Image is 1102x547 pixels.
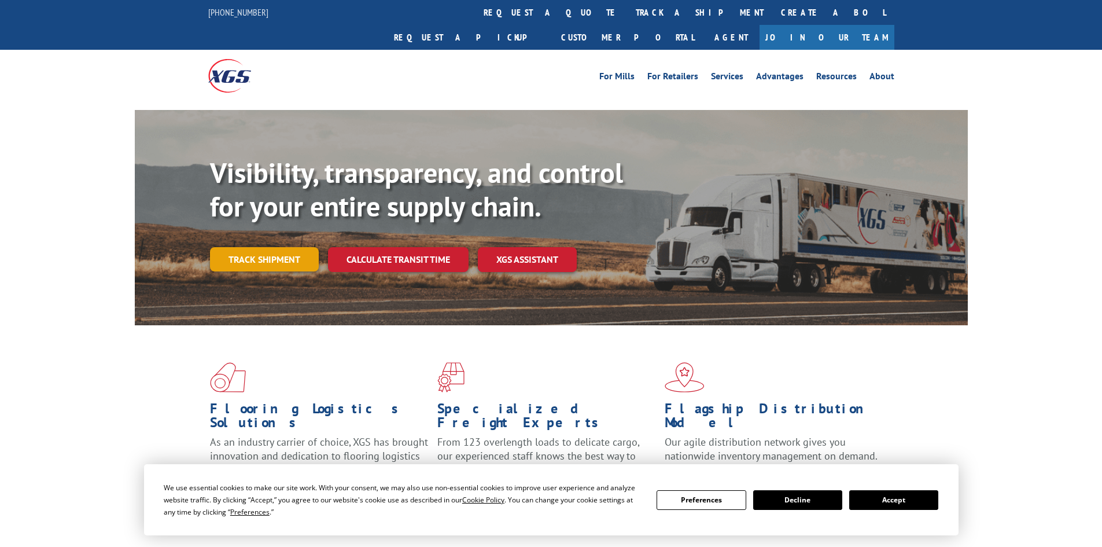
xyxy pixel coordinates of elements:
div: Cookie Consent Prompt [144,464,959,535]
a: About [869,72,894,85]
a: Services [711,72,743,85]
a: Resources [816,72,857,85]
button: Preferences [657,490,746,510]
a: Request a pickup [385,25,552,50]
p: From 123 overlength loads to delicate cargo, our experienced staff knows the best way to move you... [437,435,656,487]
span: Preferences [230,507,270,517]
a: Calculate transit time [328,247,469,272]
button: Accept [849,490,938,510]
span: Cookie Policy [462,495,504,505]
button: Decline [753,490,842,510]
a: Agent [703,25,760,50]
a: For Mills [599,72,635,85]
img: xgs-icon-total-supply-chain-intelligence-red [210,362,246,392]
a: [PHONE_NUMBER] [208,6,268,18]
a: Advantages [756,72,804,85]
div: We use essential cookies to make our site work. With your consent, we may also use non-essential ... [164,482,643,518]
span: As an industry carrier of choice, XGS has brought innovation and dedication to flooring logistics... [210,435,428,476]
h1: Specialized Freight Experts [437,402,656,435]
b: Visibility, transparency, and control for your entire supply chain. [210,155,623,224]
img: xgs-icon-flagship-distribution-model-red [665,362,705,392]
a: Join Our Team [760,25,894,50]
a: Track shipment [210,247,319,271]
h1: Flagship Distribution Model [665,402,883,435]
a: For Retailers [647,72,698,85]
a: XGS ASSISTANT [478,247,577,272]
h1: Flooring Logistics Solutions [210,402,429,435]
img: xgs-icon-focused-on-flooring-red [437,362,465,392]
a: Customer Portal [552,25,703,50]
span: Our agile distribution network gives you nationwide inventory management on demand. [665,435,878,462]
